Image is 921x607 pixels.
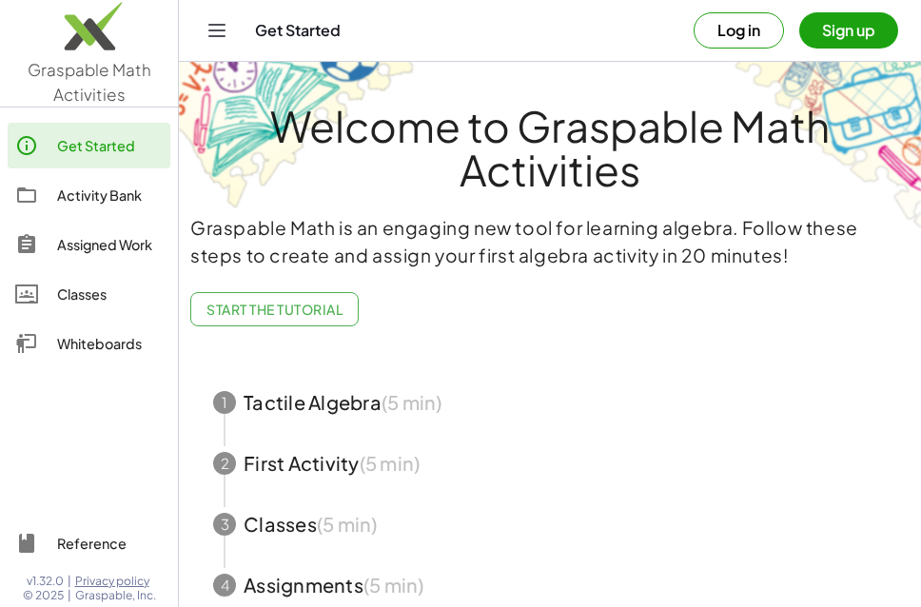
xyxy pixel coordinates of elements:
[213,513,236,536] div: 3
[57,332,163,355] div: Whiteboards
[213,452,236,475] div: 2
[23,588,64,603] span: © 2025
[8,520,170,566] a: Reference
[28,59,151,105] span: Graspable Math Activities
[202,15,232,46] button: Toggle navigation
[8,321,170,366] a: Whiteboards
[68,574,71,589] span: |
[190,292,359,326] button: Start the Tutorial
[75,574,156,589] a: Privacy policy
[57,532,163,555] div: Reference
[57,283,163,305] div: Classes
[8,172,170,218] a: Activity Bank
[68,588,71,603] span: |
[27,574,64,589] span: v1.32.0
[190,104,910,191] h1: Welcome to Graspable Math Activities
[57,233,163,256] div: Assigned Work
[57,134,163,157] div: Get Started
[206,301,343,318] span: Start the Tutorial
[190,433,910,494] button: 2First Activity(5 min)
[8,222,170,267] a: Assigned Work
[213,574,236,597] div: 4
[8,123,170,168] a: Get Started
[190,494,910,555] button: 3Classes(5 min)
[213,391,236,414] div: 1
[8,271,170,317] a: Classes
[799,12,898,49] button: Sign up
[190,372,910,433] button: 1Tactile Algebra(5 min)
[190,214,910,269] p: Graspable Math is an engaging new tool for learning algebra. Follow these steps to create and ass...
[57,184,163,206] div: Activity Bank
[694,12,784,49] button: Log in
[75,588,156,603] span: Graspable, Inc.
